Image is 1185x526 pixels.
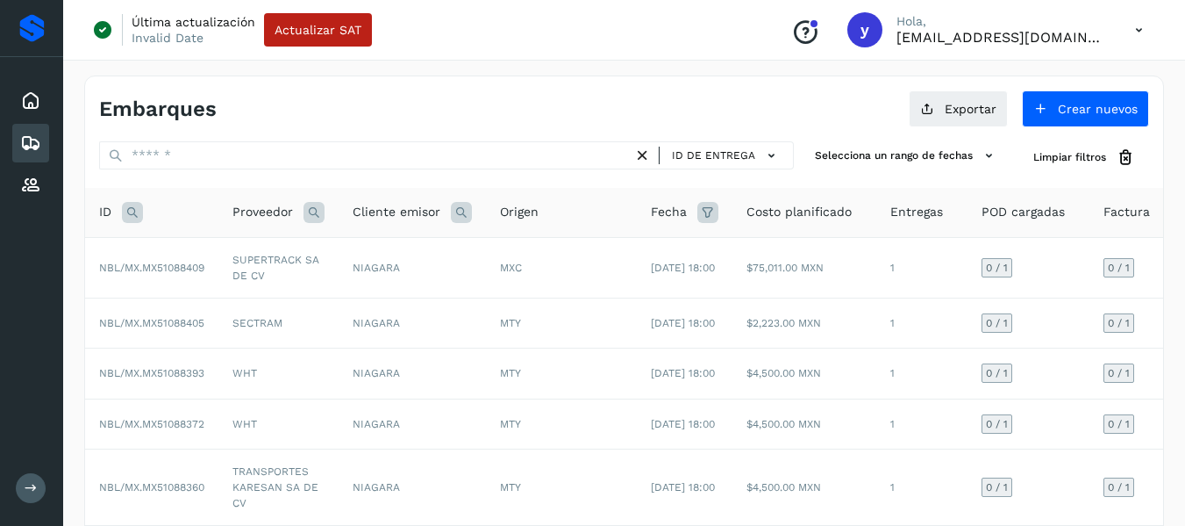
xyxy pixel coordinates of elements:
[1108,318,1130,328] span: 0 / 1
[339,450,486,526] td: NIAGARA
[896,29,1107,46] p: yortega@niagarawater.com
[876,450,967,526] td: 1
[12,124,49,162] div: Embarques
[500,262,522,274] span: MXC
[218,298,339,348] td: SECTRAM
[218,237,339,298] td: SUPERTRACK SA DE CV
[732,349,876,399] td: $4,500.00 MXN
[500,481,521,494] span: MTY
[99,317,204,329] span: NBL/MX.MX51088405
[99,262,204,274] span: NBL/MX.MX51088409
[986,482,1008,493] span: 0 / 1
[132,14,255,30] p: Última actualización
[986,318,1008,328] span: 0 / 1
[500,418,521,430] span: MTY
[1108,263,1130,273] span: 0 / 1
[218,349,339,399] td: WHT
[651,481,715,494] span: [DATE] 18:00
[651,317,715,329] span: [DATE] 18:00
[651,418,715,430] span: [DATE] 18:00
[1103,203,1150,221] span: Factura
[99,97,217,122] h4: Embarques
[808,141,1005,170] button: Selecciona un rango de fechas
[264,13,372,47] button: Actualizar SAT
[500,367,521,379] span: MTY
[876,349,967,399] td: 1
[1033,149,1106,165] span: Limpiar filtros
[132,30,203,46] p: Invalid Date
[876,237,967,298] td: 1
[651,262,715,274] span: [DATE] 18:00
[732,298,876,348] td: $2,223.00 MXN
[12,166,49,205] div: Proveedores
[353,203,440,221] span: Cliente emisor
[732,237,876,298] td: $75,011.00 MXN
[339,237,486,298] td: NIAGARA
[651,203,687,221] span: Fecha
[339,298,486,348] td: NIAGARA
[945,103,996,115] span: Exportar
[99,418,204,430] span: NBL/MX.MX51088372
[986,368,1008,378] span: 0 / 1
[667,143,786,169] button: ID de entrega
[651,367,715,379] span: [DATE] 18:00
[909,90,1008,127] button: Exportar
[1022,90,1149,127] button: Crear nuevos
[99,481,204,494] span: NBL/MX.MX51088360
[1058,103,1138,115] span: Crear nuevos
[986,263,1008,273] span: 0 / 1
[339,399,486,449] td: NIAGARA
[1108,368,1130,378] span: 0 / 1
[12,82,49,120] div: Inicio
[99,367,204,379] span: NBL/MX.MX51088393
[982,203,1065,221] span: POD cargadas
[99,203,111,221] span: ID
[1108,482,1130,493] span: 0 / 1
[218,399,339,449] td: WHT
[218,450,339,526] td: TRANSPORTES KARESAN SA DE CV
[275,24,361,36] span: Actualizar SAT
[876,399,967,449] td: 1
[732,450,876,526] td: $4,500.00 MXN
[732,399,876,449] td: $4,500.00 MXN
[890,203,943,221] span: Entregas
[500,203,539,221] span: Origen
[986,419,1008,429] span: 0 / 1
[1108,419,1130,429] span: 0 / 1
[1019,141,1149,174] button: Limpiar filtros
[500,317,521,329] span: MTY
[232,203,293,221] span: Proveedor
[746,203,852,221] span: Costo planificado
[876,298,967,348] td: 1
[896,14,1107,29] p: Hola,
[339,349,486,399] td: NIAGARA
[672,148,755,163] span: ID de entrega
